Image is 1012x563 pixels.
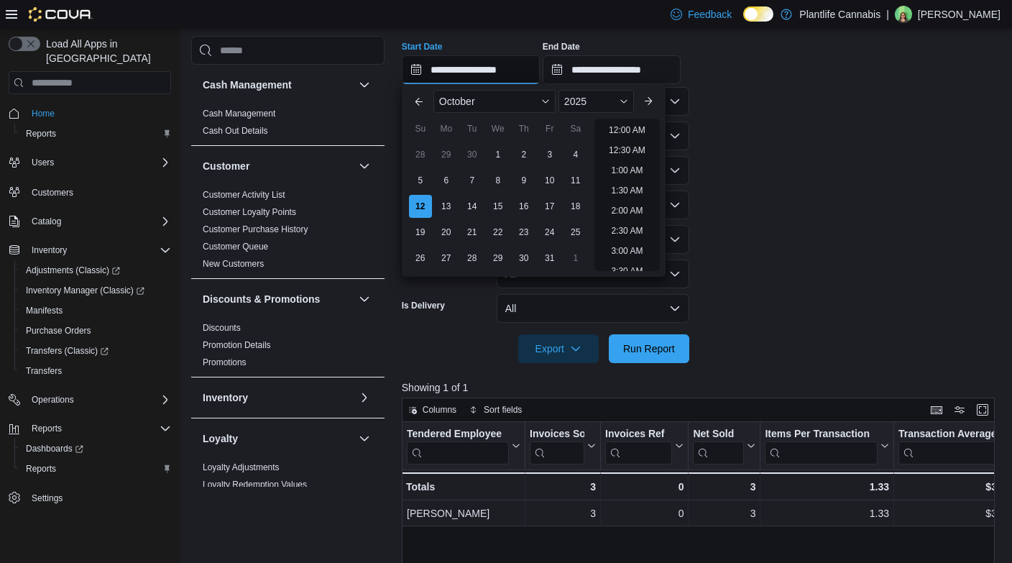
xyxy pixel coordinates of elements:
div: [PERSON_NAME] [407,505,520,522]
a: Purchase Orders [20,322,97,339]
a: Manifests [20,302,68,319]
span: Inventory Manager (Classic) [26,285,144,296]
div: day-4 [564,143,587,166]
button: Operations [3,390,177,410]
a: Customers [26,184,79,201]
div: day-22 [487,221,510,244]
li: 12:30 AM [603,142,651,159]
div: day-29 [435,143,458,166]
div: day-17 [538,195,561,218]
a: Cash Management [203,109,275,119]
div: 0 [605,505,684,522]
button: Invoices Ref [605,428,684,464]
a: Transfers (Classic) [20,342,114,360]
button: Loyalty [203,431,353,446]
div: day-8 [487,169,510,192]
button: Sort fields [464,401,528,418]
a: Home [26,105,60,122]
div: Invoices Sold [530,428,584,441]
button: Inventory [3,240,177,260]
a: Reports [20,460,62,477]
div: Transaction Average [898,428,1005,441]
span: Transfers (Classic) [20,342,171,360]
span: Promotion Details [203,339,271,351]
h3: Discounts & Promotions [203,292,320,306]
button: Columns [402,401,462,418]
span: Manifests [20,302,171,319]
li: 1:00 AM [605,162,648,179]
div: day-3 [538,143,561,166]
div: Invoices Ref [605,428,672,464]
div: day-23 [512,221,535,244]
div: day-1 [564,247,587,270]
button: Cash Management [356,76,373,93]
div: We [487,117,510,140]
span: Promotions [203,357,247,368]
div: Tendered Employee [407,428,509,441]
div: Net Sold [693,428,744,464]
p: | [886,6,889,23]
div: Items Per Transaction [765,428,878,441]
a: Transfers [20,362,68,380]
button: Open list of options [669,199,681,211]
span: Inventory [26,242,171,259]
span: Customer Queue [203,241,268,252]
button: Catalog [26,213,67,230]
a: Transfers (Classic) [14,341,177,361]
span: Users [26,154,171,171]
div: Invoices Sold [530,428,584,464]
button: Users [3,152,177,173]
div: Tu [461,117,484,140]
button: Net Sold [693,428,755,464]
div: day-1 [487,143,510,166]
input: Press the down key to open a popover containing a calendar. [543,55,681,84]
label: End Date [543,41,580,52]
button: Open list of options [669,130,681,142]
span: Inventory Manager (Classic) [20,282,171,299]
button: Loyalty [356,430,373,447]
div: day-30 [512,247,535,270]
span: Transfers [20,362,171,380]
div: Fr [538,117,561,140]
div: October, 2025 [408,142,589,271]
span: Load All Apps in [GEOGRAPHIC_DATA] [40,37,171,65]
div: day-27 [435,247,458,270]
a: Promotions [203,357,247,367]
button: Reports [14,124,177,144]
button: Cash Management [203,78,353,92]
div: Tendered Employee [407,428,509,464]
li: 2:00 AM [605,202,648,219]
span: Customers [32,187,73,198]
div: Discounts & Promotions [191,319,385,377]
div: day-16 [512,195,535,218]
span: Customer Purchase History [203,224,308,235]
div: day-28 [461,247,484,270]
div: day-2 [512,143,535,166]
div: day-11 [564,169,587,192]
a: Loyalty Redemption Values [203,480,307,490]
span: 2025 [564,96,586,107]
div: 3 [530,478,596,495]
button: Display options [951,401,968,418]
p: Showing 1 of 1 [402,380,1000,395]
a: Loyalty Adjustments [203,462,280,472]
span: Reports [26,420,171,437]
span: Run Report [623,342,675,356]
div: Totals [406,478,520,495]
button: Enter fullscreen [974,401,991,418]
li: 3:00 AM [605,242,648,260]
a: Cash Out Details [203,126,268,136]
button: Discounts & Promotions [356,290,373,308]
button: Transfers [14,361,177,381]
div: Invoices Ref [605,428,672,441]
label: Start Date [402,41,443,52]
span: Users [32,157,54,168]
div: Customer [191,186,385,278]
li: 1:30 AM [605,182,648,199]
button: Customers [3,181,177,202]
div: Transaction Average [898,428,1005,464]
div: day-10 [538,169,561,192]
button: Reports [14,459,177,479]
span: Feedback [688,7,732,22]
